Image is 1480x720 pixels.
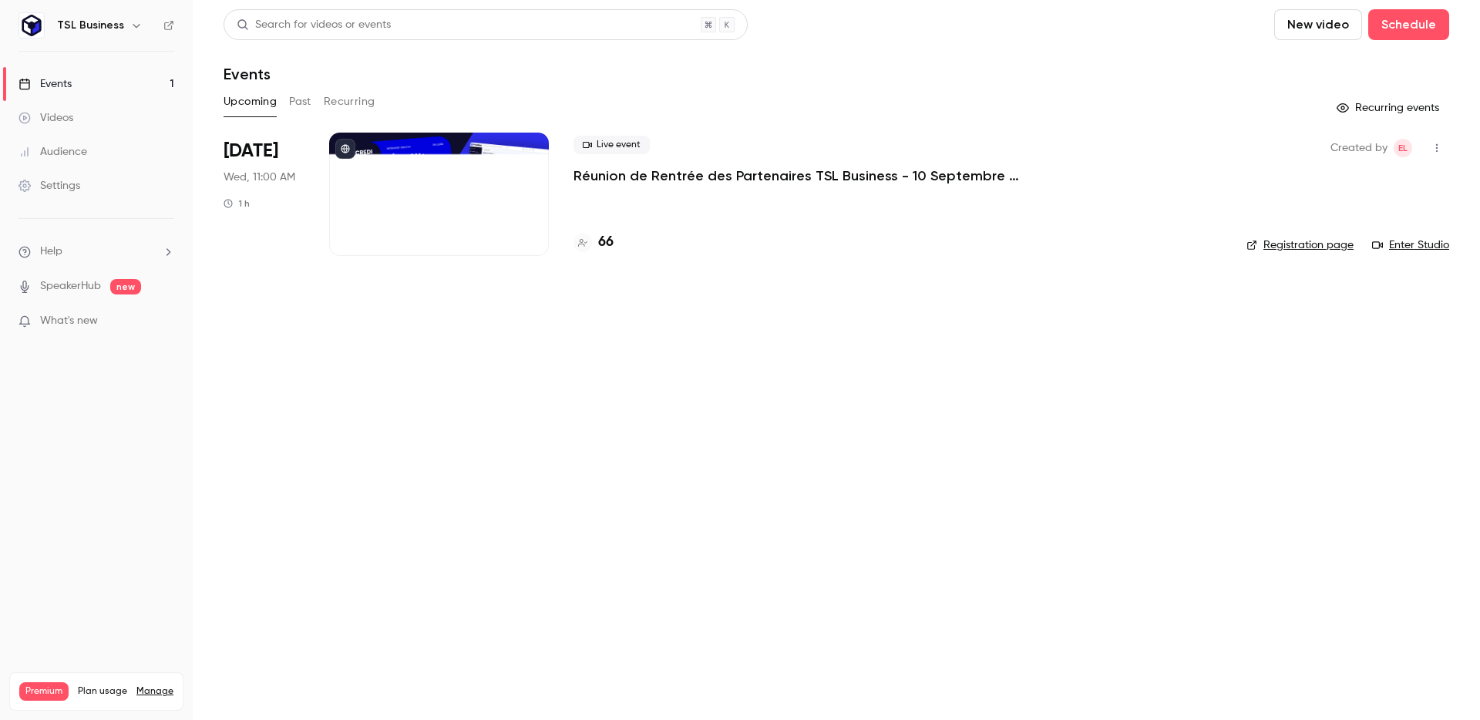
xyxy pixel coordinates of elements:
div: Search for videos or events [237,17,391,33]
div: 1 h [224,197,250,210]
div: Sep 10 Wed, 11:00 AM (Europe/Paris) [224,133,304,256]
button: Recurring [324,89,375,114]
span: Plan usage [78,685,127,698]
li: help-dropdown-opener [18,244,174,260]
img: TSL Business [19,13,44,38]
button: Schedule [1368,9,1449,40]
span: new [110,279,141,294]
div: Audience [18,144,87,160]
a: Manage [136,685,173,698]
button: Recurring events [1330,96,1449,120]
span: EL [1398,139,1408,157]
h4: 66 [598,232,614,253]
span: Help [40,244,62,260]
a: Registration page [1246,237,1354,253]
span: Premium [19,682,69,701]
iframe: Noticeable Trigger [156,315,174,328]
div: Videos [18,110,73,126]
button: Past [289,89,311,114]
span: [DATE] [224,139,278,163]
h6: TSL Business [57,18,124,33]
span: Created by [1330,139,1387,157]
button: Upcoming [224,89,277,114]
span: Elodie Lecocq [1394,139,1412,157]
span: Wed, 11:00 AM [224,170,295,185]
h1: Events [224,65,271,83]
button: New video [1274,9,1362,40]
span: What's new [40,313,98,329]
a: 66 [573,232,614,253]
a: Enter Studio [1372,237,1449,253]
a: SpeakerHub [40,278,101,294]
span: Live event [573,136,650,154]
div: Events [18,76,72,92]
a: Réunion de Rentrée des Partenaires TSL Business - 10 Septembre 2025 à 11h [573,167,1036,185]
div: Settings [18,178,80,193]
